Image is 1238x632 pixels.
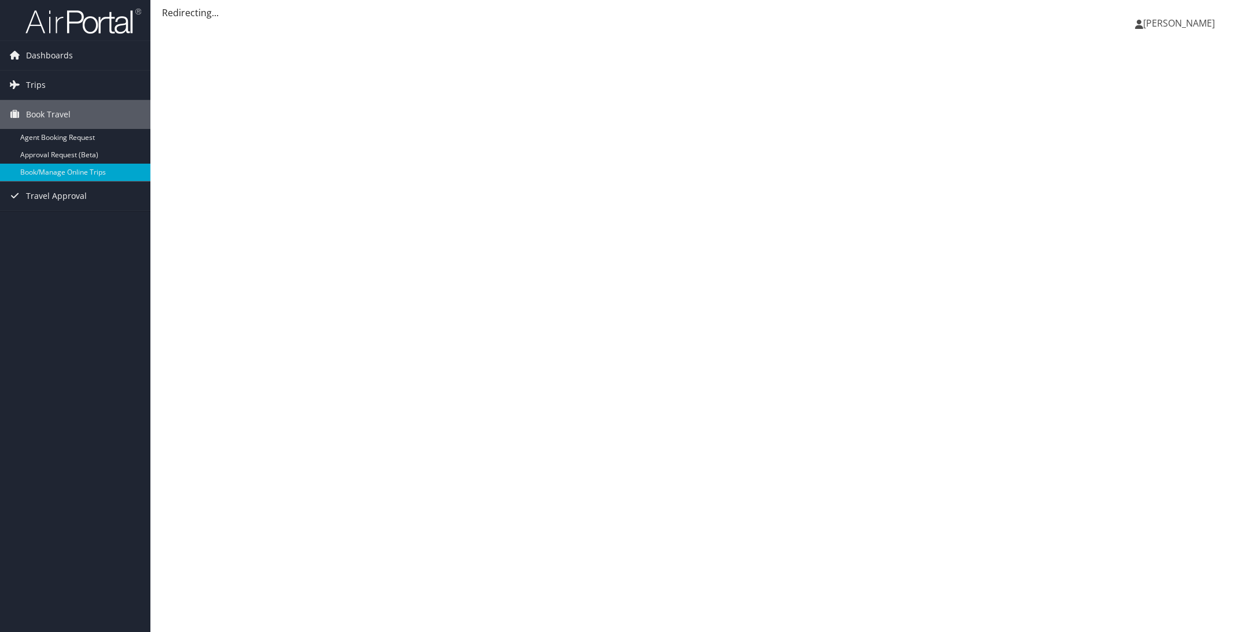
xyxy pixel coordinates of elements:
[1143,17,1215,29] span: [PERSON_NAME]
[26,71,46,99] span: Trips
[26,100,71,129] span: Book Travel
[1135,6,1226,40] a: [PERSON_NAME]
[26,182,87,210] span: Travel Approval
[26,41,73,70] span: Dashboards
[25,8,141,35] img: airportal-logo.png
[162,6,1226,20] div: Redirecting...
